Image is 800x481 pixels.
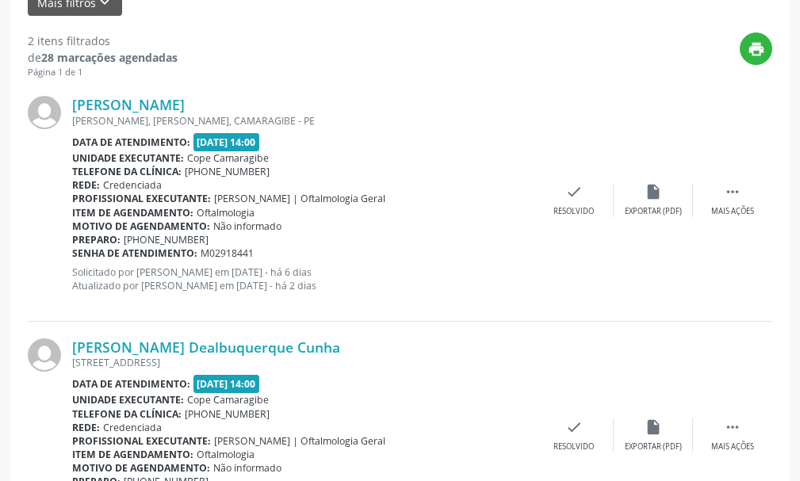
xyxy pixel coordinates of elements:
span: Credenciada [103,178,162,192]
button: print [740,32,772,65]
span: Cope Camaragibe [187,393,269,407]
b: Telefone da clínica: [72,165,182,178]
strong: 28 marcações agendadas [41,50,178,65]
i: insert_drive_file [645,183,662,200]
div: Resolvido [553,206,594,217]
b: Rede: [72,421,100,434]
b: Telefone da clínica: [72,407,182,421]
div: Resolvido [553,441,594,452]
img: img [28,96,61,129]
b: Data de atendimento: [72,136,190,149]
b: Unidade executante: [72,151,184,165]
div: de [28,49,178,66]
div: Exportar (PDF) [625,441,682,452]
i:  [724,183,741,200]
div: Mais ações [711,441,754,452]
span: [PHONE_NUMBER] [185,407,270,421]
b: Rede: [72,178,100,192]
b: Motivo de agendamento: [72,461,210,475]
i:  [724,418,741,436]
i: insert_drive_file [645,418,662,436]
span: [DATE] 14:00 [193,375,260,393]
span: Não informado [213,220,281,233]
span: M02918441 [201,246,254,260]
span: [PERSON_NAME] | Oftalmologia Geral [214,434,385,448]
span: Oftalmologia [197,206,255,220]
span: [PERSON_NAME] | Oftalmologia Geral [214,192,385,205]
i: print [748,40,765,58]
div: 2 itens filtrados [28,32,178,49]
b: Data de atendimento: [72,377,190,391]
b: Item de agendamento: [72,206,193,220]
i: check [565,418,583,436]
b: Unidade executante: [72,393,184,407]
span: [DATE] 14:00 [193,133,260,151]
span: Oftalmologia [197,448,255,461]
b: Item de agendamento: [72,448,193,461]
span: Credenciada [103,421,162,434]
b: Profissional executante: [72,434,211,448]
div: [STREET_ADDRESS] [72,356,534,369]
span: Não informado [213,461,281,475]
img: img [28,338,61,372]
span: [PHONE_NUMBER] [124,233,209,246]
div: [PERSON_NAME], [PERSON_NAME], CAMARAGIBE - PE [72,114,534,128]
a: [PERSON_NAME] Dealbuquerque Cunha [72,338,340,356]
span: [PHONE_NUMBER] [185,165,270,178]
div: Página 1 de 1 [28,66,178,79]
a: [PERSON_NAME] [72,96,185,113]
span: Cope Camaragibe [187,151,269,165]
i: check [565,183,583,200]
p: Solicitado por [PERSON_NAME] em [DATE] - há 6 dias Atualizado por [PERSON_NAME] em [DATE] - há 2 ... [72,265,534,292]
b: Senha de atendimento: [72,246,197,260]
div: Exportar (PDF) [625,206,682,217]
b: Profissional executante: [72,192,211,205]
b: Preparo: [72,233,121,246]
div: Mais ações [711,206,754,217]
b: Motivo de agendamento: [72,220,210,233]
